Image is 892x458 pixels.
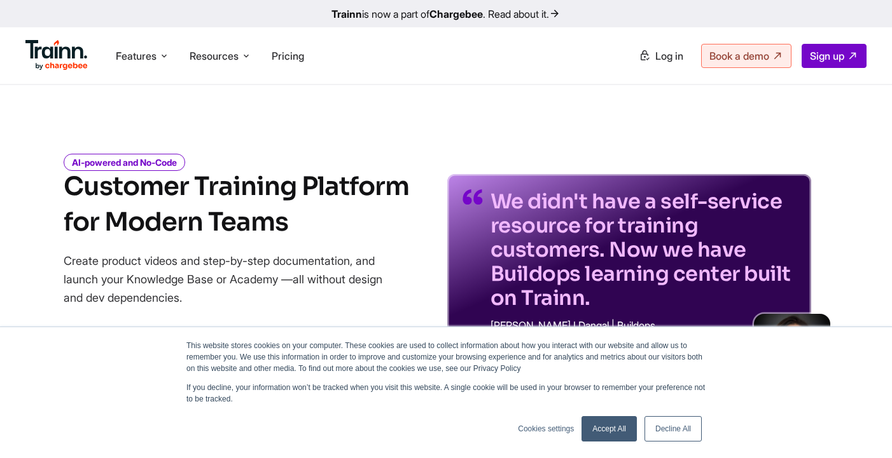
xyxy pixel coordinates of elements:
[491,189,796,310] p: We didn't have a self-service resource for training customers. Now we have Buildops learning cent...
[491,320,796,330] p: [PERSON_NAME] I Dangal | Buildops
[25,40,88,71] img: Trainn Logo
[655,50,683,62] span: Log in
[116,49,157,63] span: Features
[645,416,702,441] a: Decline All
[810,50,844,62] span: Sign up
[802,44,867,68] a: Sign up
[631,44,691,67] a: Log in
[64,154,185,171] i: AI-powered and No-Code
[582,416,637,441] a: Accept All
[190,49,239,63] span: Resources
[64,169,409,240] h1: Customer Training Platform for Modern Teams
[186,340,706,374] p: This website stores cookies on your computer. These cookies are used to collect information about...
[701,44,791,68] a: Book a demo
[754,314,830,390] img: sabina-buildops.d2e8138.png
[709,50,769,62] span: Book a demo
[186,382,706,405] p: If you decline, your information won’t be tracked when you visit this website. A single cookie wi...
[64,252,401,307] p: Create product videos and step-by-step documentation, and launch your Knowledge Base or Academy —...
[272,50,304,62] a: Pricing
[463,189,483,205] img: quotes-purple.41a7099.svg
[331,8,362,20] b: Trainn
[518,423,574,434] a: Cookies settings
[429,8,483,20] b: Chargebee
